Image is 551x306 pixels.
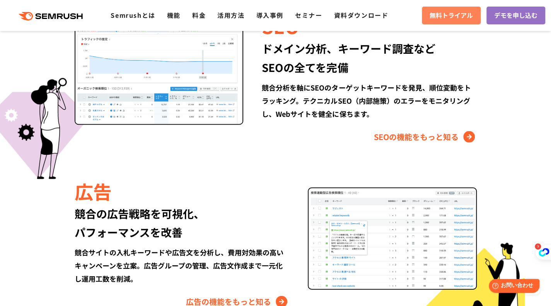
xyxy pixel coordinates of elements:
[167,10,181,20] a: 機能
[295,10,322,20] a: セミナー
[262,39,476,76] div: ドメイン分析、キーワード調査など SEOの全てを完備
[192,10,206,20] a: 料金
[75,204,289,241] div: 競合の広告戦略を可視化、 パフォーマンスを改善
[75,178,289,204] div: 広告
[486,7,545,24] a: デモを申し込む
[374,130,477,143] a: SEOの機能をもっと知る
[217,10,244,20] a: 活用方法
[256,10,283,20] a: 導入事例
[422,7,481,24] a: 無料トライアル
[262,80,476,120] div: 競合分析を軸にSEOのターゲットキーワードを発見、順位変動をトラッキング。テクニカルSEO（内部施策）のエラーをモニタリングし、Webサイトを健全に保ちます。
[482,276,542,297] iframe: Help widget launcher
[494,10,537,21] span: デモを申し込む
[75,245,289,285] div: 競合サイトの入札キーワードや広告文を分析し、費用対効果の高いキャンペーンを立案。広告グループの管理、広告文作成まで一元化し運用工数を削減。
[111,10,155,20] a: Semrushとは
[430,10,473,21] span: 無料トライアル
[334,10,388,20] a: 資料ダウンロード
